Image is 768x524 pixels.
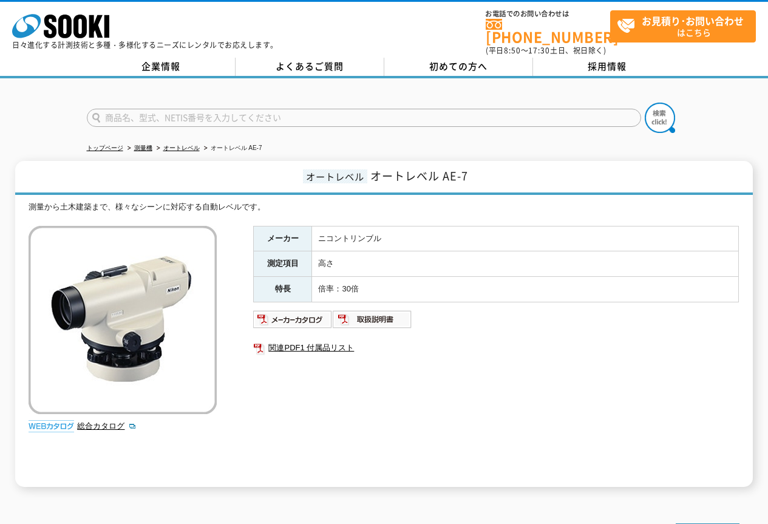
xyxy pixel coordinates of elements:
a: メーカーカタログ [253,318,333,327]
th: 測定項目 [254,251,312,277]
span: 8:50 [504,45,521,56]
span: はこちら [617,11,755,41]
a: 取扱説明書 [333,318,412,327]
td: ニコントリンブル [312,226,739,251]
span: 初めての方へ [429,60,488,73]
p: 日々進化する計測技術と多種・多様化するニーズにレンタルでお応えします。 [12,41,278,49]
th: 特長 [254,277,312,302]
a: トップページ [87,145,123,151]
span: オートレベル [303,169,367,183]
img: btn_search.png [645,103,675,133]
span: (平日 ～ 土日、祝日除く) [486,45,606,56]
strong: お見積り･お問い合わせ [642,13,744,28]
a: 初めての方へ [384,58,533,76]
a: 企業情報 [87,58,236,76]
th: メーカー [254,226,312,251]
a: 総合カタログ [77,421,137,430]
input: 商品名、型式、NETIS番号を入力してください [87,109,641,127]
span: お電話でのお問い合わせは [486,10,610,18]
a: 関連PDF1 付属品リスト [253,340,739,356]
a: お見積り･お問い合わせはこちら [610,10,756,43]
a: よくあるご質問 [236,58,384,76]
img: webカタログ [29,420,74,432]
img: 取扱説明書 [333,310,412,329]
a: [PHONE_NUMBER] [486,19,610,44]
a: 測量機 [134,145,152,151]
a: 採用情報 [533,58,682,76]
td: 倍率：30倍 [312,277,739,302]
li: オートレベル AE-7 [202,142,262,155]
div: 測量から土木建築まで、様々なシーンに対応する自動レベルです。 [29,201,739,214]
img: オートレベル AE-7 [29,226,217,414]
span: オートレベル AE-7 [370,168,468,184]
td: 高さ [312,251,739,277]
img: メーカーカタログ [253,310,333,329]
span: 17:30 [528,45,550,56]
a: オートレベル [163,145,200,151]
